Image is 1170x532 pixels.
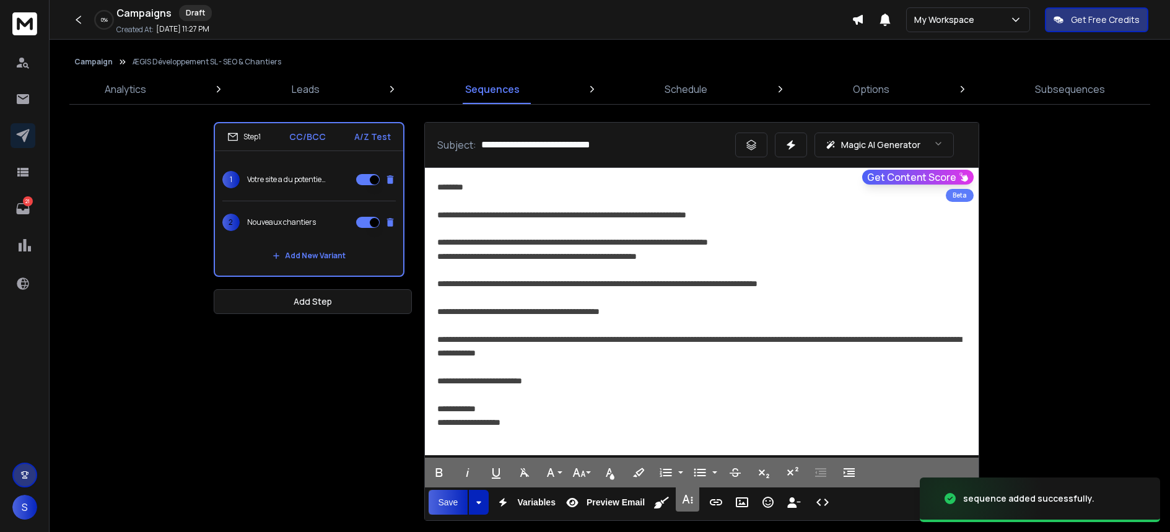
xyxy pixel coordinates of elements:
[730,490,754,515] button: Insert Image (⌘P)
[1071,14,1140,26] p: Get Free Credits
[515,497,558,508] span: Variables
[465,82,520,97] p: Sequences
[491,490,558,515] button: Variables
[657,74,715,104] a: Schedule
[1045,7,1148,32] button: Get Free Credits
[116,25,154,35] p: Created At:
[429,490,468,515] button: Save
[284,74,327,104] a: Leads
[561,490,647,515] button: Preview Email
[862,170,974,185] button: Get Content Score
[814,133,954,157] button: Magic AI Generator
[811,490,834,515] button: Code View
[263,243,356,268] button: Add New Variant
[853,82,889,97] p: Options
[74,57,113,67] button: Campaign
[12,495,37,520] button: S
[292,82,320,97] p: Leads
[676,460,686,485] button: Ordered List
[437,137,476,152] p: Subject:
[704,490,728,515] button: Insert Link (⌘K)
[11,196,35,221] a: 21
[782,490,806,515] button: Insert Unsubscribe Link
[1028,74,1112,104] a: Subsequences
[156,24,209,34] p: [DATE] 11:27 PM
[247,175,326,185] p: Votre site a du potentiel SEO
[845,74,897,104] a: Options
[963,492,1094,505] div: sequence added successfully.
[1035,82,1105,97] p: Subsequences
[914,14,979,26] p: My Workspace
[665,82,707,97] p: Schedule
[584,497,647,508] span: Preview Email
[247,217,316,227] p: Nouveaux chantiers
[837,460,861,485] button: Increase Indent (⌘])
[756,490,780,515] button: Emoticons
[570,460,593,485] button: Font Size
[222,171,240,188] span: 1
[654,460,678,485] button: Ordered List
[105,82,146,97] p: Analytics
[101,16,108,24] p: 0 %
[354,131,391,143] p: A/Z Test
[946,189,974,202] div: Beta
[222,214,240,231] span: 2
[458,74,527,104] a: Sequences
[688,460,712,485] button: Unordered List
[214,122,404,277] li: Step1CC/BCCA/Z Test1Votre site a du potentiel SEO2Nouveaux chantiersAdd New Variant
[841,139,920,151] p: Magic AI Generator
[723,460,747,485] button: Strikethrough (⌘S)
[227,131,261,142] div: Step 1
[710,460,720,485] button: Unordered List
[23,196,33,206] p: 21
[179,5,212,21] div: Draft
[214,289,412,314] button: Add Step
[116,6,172,20] h1: Campaigns
[289,131,326,143] p: CC/BCC
[780,460,804,485] button: Superscript
[133,57,281,67] p: ÆGIS Développement SL - SEO & Chantiers
[752,460,775,485] button: Subscript
[97,74,154,104] a: Analytics
[809,460,832,485] button: Decrease Indent (⌘[)
[541,460,565,485] button: Font Family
